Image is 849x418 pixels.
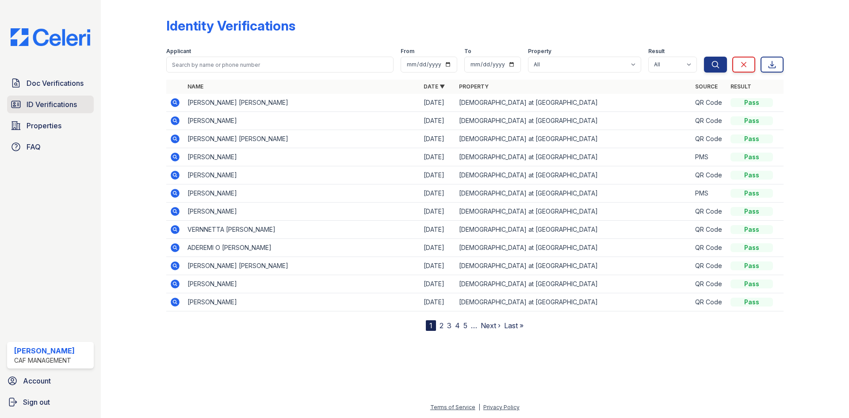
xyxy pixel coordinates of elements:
td: [PERSON_NAME] [184,166,420,184]
td: QR Code [692,257,727,275]
a: Last » [504,321,524,330]
label: From [401,48,414,55]
a: 2 [440,321,444,330]
td: [PERSON_NAME] [184,148,420,166]
td: PMS [692,184,727,203]
div: Pass [730,98,773,107]
td: [PERSON_NAME] [PERSON_NAME] [184,94,420,112]
div: Pass [730,207,773,216]
td: [DEMOGRAPHIC_DATA] at [GEOGRAPHIC_DATA] [455,221,692,239]
td: ADEREMI O [PERSON_NAME] [184,239,420,257]
td: [DATE] [420,148,455,166]
td: [DATE] [420,166,455,184]
td: [DATE] [420,184,455,203]
a: Terms of Service [430,404,475,410]
a: Date ▼ [424,83,445,90]
a: Sign out [4,393,97,411]
div: Pass [730,134,773,143]
a: FAQ [7,138,94,156]
input: Search by name or phone number [166,57,394,73]
td: [PERSON_NAME] [184,112,420,130]
span: ID Verifications [27,99,77,110]
a: Privacy Policy [483,404,520,410]
a: Account [4,372,97,390]
div: Pass [730,298,773,307]
a: Properties [7,117,94,134]
td: [DEMOGRAPHIC_DATA] at [GEOGRAPHIC_DATA] [455,166,692,184]
td: [DEMOGRAPHIC_DATA] at [GEOGRAPHIC_DATA] [455,184,692,203]
td: QR Code [692,275,727,293]
td: QR Code [692,221,727,239]
a: Next › [481,321,501,330]
a: Name [187,83,203,90]
a: 5 [463,321,467,330]
img: CE_Logo_Blue-a8612792a0a2168367f1c8372b55b34899dd931a85d93a1a3d3e32e68fde9ad4.png [4,28,97,46]
td: [DATE] [420,275,455,293]
div: Pass [730,243,773,252]
a: 3 [447,321,451,330]
td: [DEMOGRAPHIC_DATA] at [GEOGRAPHIC_DATA] [455,239,692,257]
span: Sign out [23,397,50,407]
td: [DEMOGRAPHIC_DATA] at [GEOGRAPHIC_DATA] [455,94,692,112]
a: 4 [455,321,460,330]
div: Pass [730,280,773,288]
td: QR Code [692,239,727,257]
td: [DATE] [420,203,455,221]
td: [DEMOGRAPHIC_DATA] at [GEOGRAPHIC_DATA] [455,257,692,275]
td: [DATE] [420,221,455,239]
td: [DEMOGRAPHIC_DATA] at [GEOGRAPHIC_DATA] [455,203,692,221]
td: PMS [692,148,727,166]
td: QR Code [692,203,727,221]
a: ID Verifications [7,96,94,113]
div: Pass [730,189,773,198]
div: 1 [426,320,436,331]
td: QR Code [692,166,727,184]
span: Doc Verifications [27,78,84,88]
td: [PERSON_NAME] [184,293,420,311]
div: | [478,404,480,410]
td: [DATE] [420,94,455,112]
div: Pass [730,116,773,125]
span: … [471,320,477,331]
label: Property [528,48,551,55]
td: [PERSON_NAME] [184,203,420,221]
div: Identity Verifications [166,18,295,34]
label: Result [648,48,665,55]
td: [PERSON_NAME] [184,275,420,293]
div: Pass [730,171,773,180]
td: [DATE] [420,293,455,311]
div: Pass [730,153,773,161]
a: Result [730,83,751,90]
a: Property [459,83,489,90]
div: CAF Management [14,356,75,365]
div: Pass [730,261,773,270]
td: [DEMOGRAPHIC_DATA] at [GEOGRAPHIC_DATA] [455,293,692,311]
td: [DEMOGRAPHIC_DATA] at [GEOGRAPHIC_DATA] [455,275,692,293]
td: [DEMOGRAPHIC_DATA] at [GEOGRAPHIC_DATA] [455,112,692,130]
span: FAQ [27,142,41,152]
label: Applicant [166,48,191,55]
div: [PERSON_NAME] [14,345,75,356]
td: [PERSON_NAME] [184,184,420,203]
label: To [464,48,471,55]
a: Doc Verifications [7,74,94,92]
div: Pass [730,225,773,234]
td: [DATE] [420,112,455,130]
span: Properties [27,120,61,131]
a: Source [695,83,718,90]
td: QR Code [692,130,727,148]
td: [PERSON_NAME] [PERSON_NAME] [184,257,420,275]
td: QR Code [692,94,727,112]
td: VERNNETTA [PERSON_NAME] [184,221,420,239]
td: [PERSON_NAME] [PERSON_NAME] [184,130,420,148]
td: [DATE] [420,257,455,275]
td: [DEMOGRAPHIC_DATA] at [GEOGRAPHIC_DATA] [455,130,692,148]
td: [DATE] [420,130,455,148]
td: [DEMOGRAPHIC_DATA] at [GEOGRAPHIC_DATA] [455,148,692,166]
td: QR Code [692,112,727,130]
td: [DATE] [420,239,455,257]
span: Account [23,376,51,386]
td: QR Code [692,293,727,311]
